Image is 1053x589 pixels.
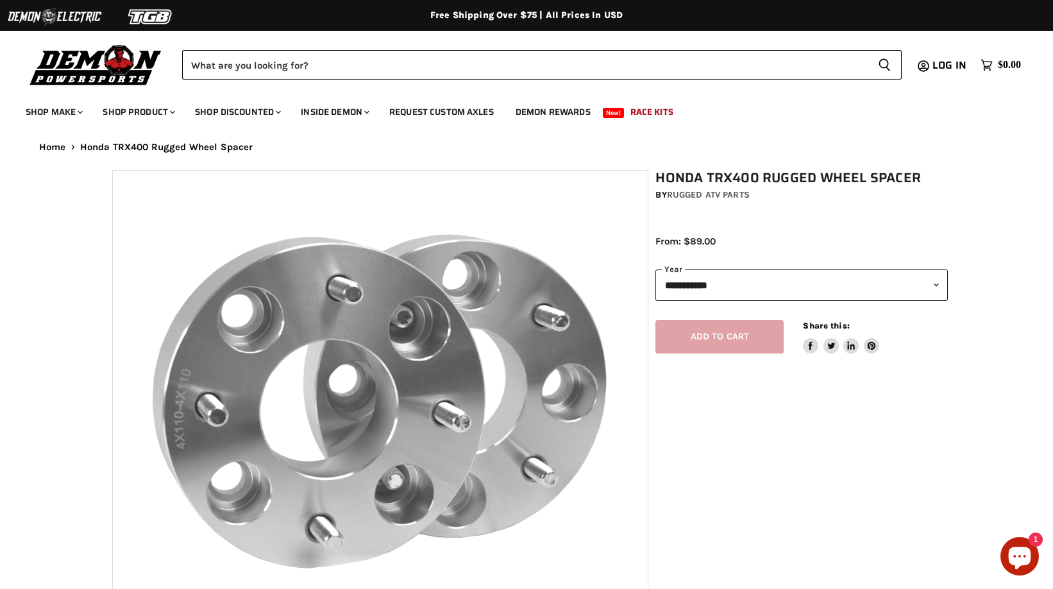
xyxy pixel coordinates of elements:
a: Demon Rewards [506,99,600,125]
img: Demon Powersports [26,42,166,87]
nav: Breadcrumbs [13,142,1040,153]
img: Demon Electric Logo 2 [6,4,103,29]
select: year [655,269,948,301]
a: $0.00 [974,56,1027,74]
aside: Share this: [803,320,879,354]
a: Race Kits [621,99,683,125]
a: Rugged ATV Parts [667,189,750,200]
span: From: $89.00 [655,235,716,247]
input: Search [182,50,868,80]
a: Inside Demon [291,99,377,125]
a: Request Custom Axles [380,99,503,125]
span: Log in [932,57,966,73]
inbox-online-store-chat: Shopify online store chat [997,537,1043,579]
span: $0.00 [998,59,1021,71]
h1: Honda TRX400 Rugged Wheel Spacer [655,170,948,186]
a: Shop Product [93,99,183,125]
span: New! [603,108,625,118]
a: Log in [927,60,974,71]
div: by [655,188,948,202]
ul: Main menu [16,94,1018,125]
span: Honda TRX400 Rugged Wheel Spacer [80,142,253,153]
div: Free Shipping Over $75 | All Prices In USD [13,10,1040,21]
button: Search [868,50,902,80]
img: TGB Logo 2 [103,4,199,29]
a: Home [39,142,66,153]
form: Product [182,50,902,80]
span: Share this: [803,321,849,330]
a: Shop Make [16,99,90,125]
a: Shop Discounted [185,99,289,125]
